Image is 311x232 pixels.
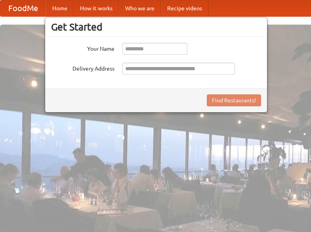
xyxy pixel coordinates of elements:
[46,0,74,16] a: Home
[207,94,261,106] button: Find Restaurants!
[0,0,46,16] a: FoodMe
[51,63,114,73] label: Delivery Address
[161,0,208,16] a: Recipe videos
[51,21,261,33] h3: Get Started
[74,0,119,16] a: How it works
[51,43,114,53] label: Your Name
[119,0,161,16] a: Who we are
